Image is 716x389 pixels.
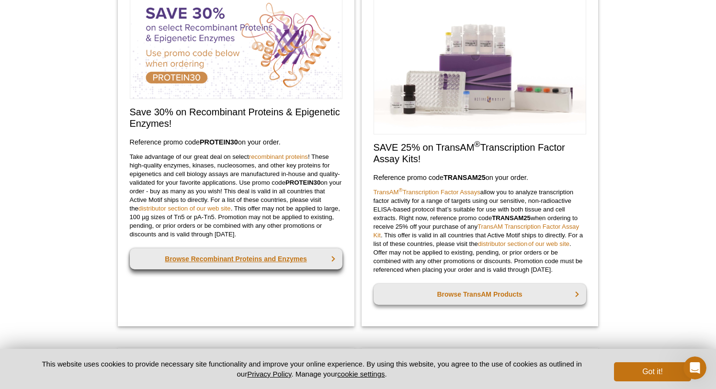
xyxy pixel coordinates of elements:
sup: ® [474,140,480,149]
p: allow you to analyze transcription factor activity for a range of targets using our sensitive, no... [374,188,586,274]
h2: Save 30% on Recombinant Proteins & Epigenetic Enzymes! [130,106,342,129]
a: TransAM®Transcription Factor Assays [374,189,480,196]
p: Take advantage of our great deal on select ! These high-quality enzymes, kinases, nucleosomes, an... [130,153,342,239]
h3: Reference promo code on your order. [130,136,342,148]
h3: Reference promo code on your order. [374,172,586,183]
a: Privacy Policy [247,370,291,378]
h2: SAVE 25% on TransAM Transcription Factor Assay Kits! [374,142,586,165]
a: distributor section of our web site [138,205,231,212]
strong: PROTEIN30 [285,179,320,186]
a: recombinant proteins [249,153,308,160]
button: cookie settings [337,370,385,378]
p: This website uses cookies to provide necessary site functionality and improve your online experie... [25,359,599,379]
strong: TRANSAM25 [492,214,531,222]
button: Got it! [614,362,691,381]
a: Browse TransAM Products [374,284,586,305]
iframe: Intercom live chat [683,356,706,379]
strong: PROTEIN30 [200,138,238,146]
a: distributor section of our web site [478,240,569,247]
a: Browse Recombinant Proteins and Enzymes [130,248,342,269]
strong: TRANSAM25 [443,174,486,181]
sup: ® [399,187,403,193]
